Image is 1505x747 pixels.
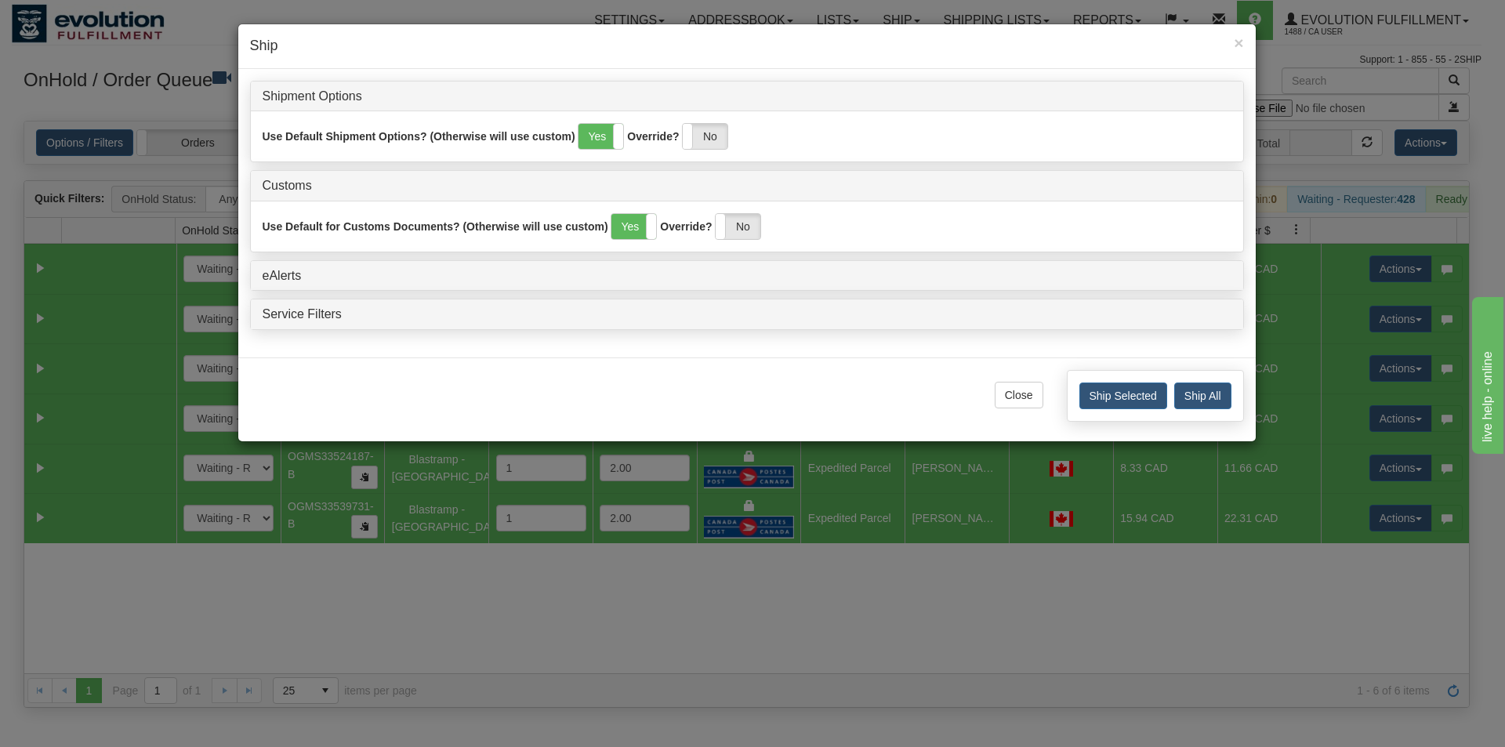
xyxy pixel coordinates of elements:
h4: Ship [250,36,1244,56]
a: Customs [263,179,312,192]
div: live help - online [12,9,145,28]
label: No [683,124,727,149]
button: Close [995,382,1043,408]
a: eAlerts [263,269,302,282]
button: Ship All [1174,383,1231,409]
label: No [716,214,760,239]
label: Use Default Shipment Options? (Otherwise will use custom) [263,129,575,144]
label: Override? [627,129,679,144]
span: × [1234,34,1243,52]
label: Use Default for Customs Documents? (Otherwise will use custom) [263,219,608,234]
label: Yes [578,124,623,149]
a: Service Filters [263,307,342,321]
button: Ship Selected [1079,383,1167,409]
a: Shipment Options [263,89,362,103]
label: Yes [611,214,656,239]
label: Override? [660,219,712,234]
iframe: chat widget [1469,293,1503,453]
button: Close [1234,34,1243,51]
